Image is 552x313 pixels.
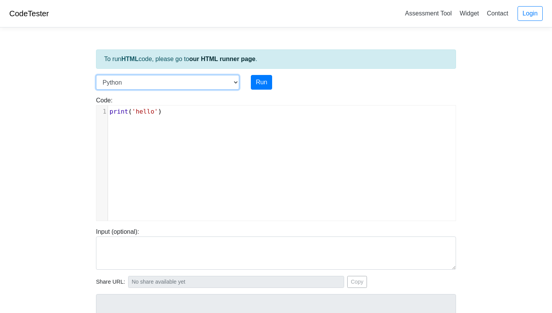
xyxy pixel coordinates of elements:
[90,96,462,221] div: Code:
[456,7,482,20] a: Widget
[402,7,455,20] a: Assessment Tool
[251,75,272,90] button: Run
[518,6,543,21] a: Login
[90,227,462,270] div: Input (optional):
[128,276,344,288] input: No share available yet
[347,276,367,288] button: Copy
[132,108,158,115] span: 'hello'
[189,56,255,62] a: our HTML runner page
[9,9,49,18] a: CodeTester
[96,278,125,286] span: Share URL:
[96,107,108,116] div: 1
[121,56,138,62] strong: HTML
[110,108,128,115] span: print
[96,49,456,69] div: To run code, please go to .
[484,7,511,20] a: Contact
[110,108,162,115] span: ( )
